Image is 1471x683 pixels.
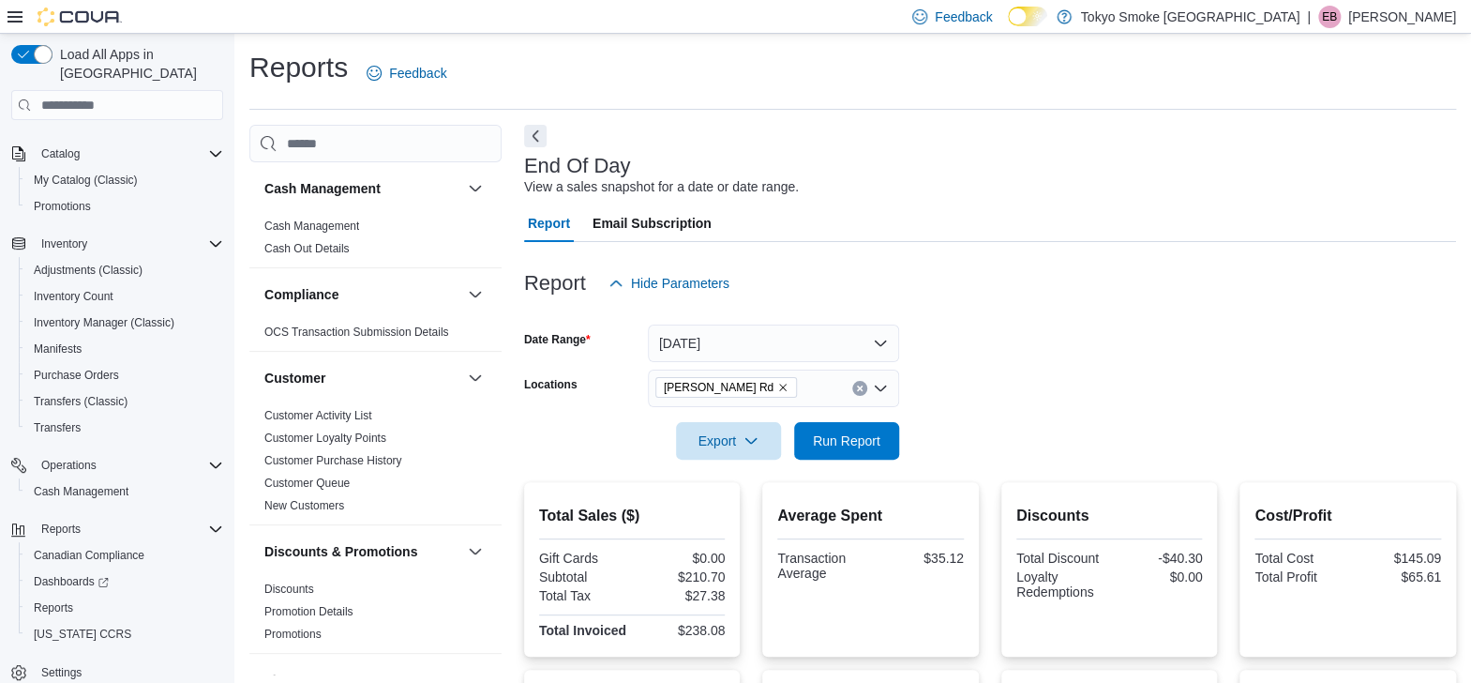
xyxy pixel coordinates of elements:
button: Operations [4,452,231,478]
span: Catalog [34,143,223,165]
button: Remove Barrie Essa Rd from selection in this group [777,382,788,393]
span: Dashboards [34,574,109,589]
span: Settings [41,665,82,680]
span: Manifests [34,341,82,357]
span: Reports [26,597,223,619]
button: Promotions [19,193,231,220]
div: $238.08 [636,623,725,638]
a: Dashboards [19,569,231,595]
input: Dark Mode [1008,7,1047,26]
span: Discounts [264,582,314,597]
span: Inventory [41,236,87,251]
span: Load All Apps in [GEOGRAPHIC_DATA] [53,45,223,83]
div: Cash Management [249,215,502,267]
span: Adjustments (Classic) [34,263,143,278]
a: Cash Management [26,480,136,503]
button: Compliance [264,285,460,304]
button: Run Report [794,422,899,460]
span: Promotions [34,199,91,214]
a: Reports [26,597,81,619]
span: Promotions [26,195,223,218]
a: Customer Purchase History [264,454,402,467]
button: Hide Parameters [601,265,737,302]
a: OCS Transaction Submission Details [264,326,449,339]
h3: Compliance [264,285,338,304]
span: Washington CCRS [26,623,223,645]
a: Feedback [359,54,454,92]
span: Reports [34,518,223,540]
span: Promotion Details [264,604,353,619]
label: Locations [524,377,578,392]
div: $0.00 [1113,569,1202,584]
span: Purchase Orders [34,368,119,383]
button: Inventory [34,233,95,255]
h3: Customer [264,369,325,387]
button: Cash Management [19,478,231,505]
span: Feedback [389,64,446,83]
span: Canadian Compliance [26,544,223,567]
span: Adjustments (Classic) [26,259,223,281]
span: Customer Loyalty Points [264,431,386,446]
span: My Catalog (Classic) [26,169,223,191]
button: Transfers (Classic) [19,388,231,415]
span: Customer Activity List [264,408,372,423]
a: Cash Management [264,220,359,233]
span: Inventory Count [26,285,223,308]
span: Promotions [264,627,322,642]
span: Reports [34,600,73,615]
a: Promotions [26,195,98,218]
button: Inventory Count [19,283,231,310]
a: Purchase Orders [26,364,127,387]
a: Promotions [264,628,322,641]
div: $210.70 [636,569,725,584]
span: Email Subscription [593,205,712,242]
button: Cash Management [264,179,460,198]
h3: Report [524,272,586,295]
span: Barrie Essa Rd [655,377,797,398]
label: Date Range [524,332,591,347]
span: Feedback [935,8,992,26]
button: Catalog [4,141,231,167]
div: Total Profit [1254,569,1343,584]
button: Adjustments (Classic) [19,257,231,283]
a: Transfers (Classic) [26,390,135,413]
span: Customer Purchase History [264,453,402,468]
button: Compliance [464,283,487,306]
span: Dashboards [26,570,223,593]
a: Adjustments (Classic) [26,259,150,281]
span: [US_STATE] CCRS [34,627,131,642]
a: Promotion Details [264,605,353,618]
button: Inventory Manager (Classic) [19,310,231,336]
button: My Catalog (Classic) [19,167,231,193]
span: Catalog [41,146,80,161]
button: Discounts & Promotions [264,542,460,561]
a: Inventory Count [26,285,121,308]
a: [US_STATE] CCRS [26,623,139,645]
div: $0.00 [636,551,725,566]
span: [PERSON_NAME] Rd [664,378,773,397]
button: Cash Management [464,177,487,200]
span: Inventory [34,233,223,255]
span: Reports [41,522,81,537]
span: Export [687,422,770,460]
span: Customer Queue [264,476,350,491]
a: Customer Activity List [264,409,372,422]
div: Ebrahim Badsha [1318,6,1341,28]
button: Manifests [19,336,231,362]
div: $35.12 [875,551,964,566]
div: $65.61 [1352,569,1441,584]
a: Transfers [26,417,88,439]
span: Cash Out Details [264,241,350,256]
div: Total Discount [1016,551,1105,566]
strong: Total Invoiced [539,623,626,638]
h3: Cash Management [264,179,381,198]
span: Cash Management [34,484,128,499]
span: OCS Transaction Submission Details [264,325,449,340]
p: | [1307,6,1311,28]
button: Customer [264,369,460,387]
a: Manifests [26,338,89,360]
button: Reports [34,518,88,540]
span: Cash Management [264,219,359,234]
div: Subtotal [539,569,628,584]
span: Operations [41,458,97,473]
